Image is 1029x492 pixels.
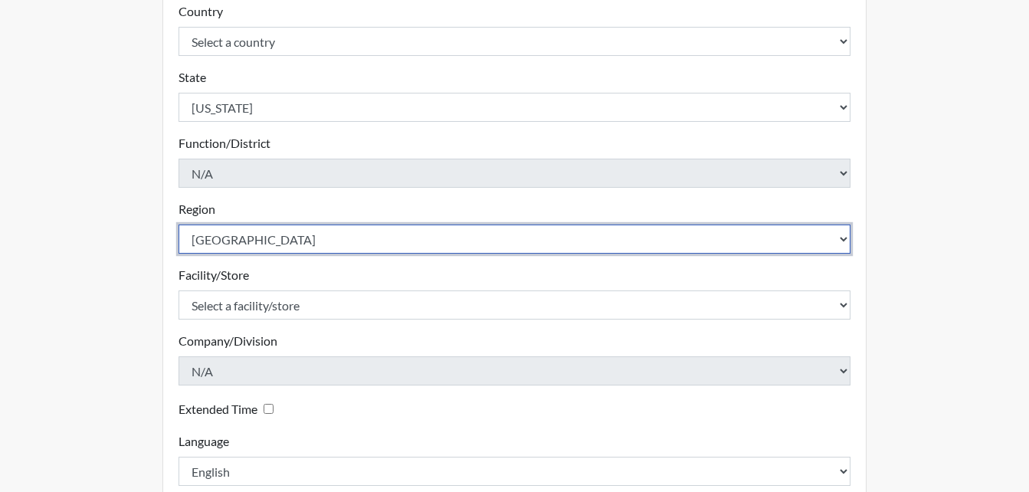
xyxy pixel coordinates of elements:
[179,432,229,451] label: Language
[179,68,206,87] label: State
[179,332,277,350] label: Company/Division
[179,398,280,420] div: Checking this box will provide the interviewee with an accomodation of extra time to answer each ...
[179,400,257,418] label: Extended Time
[179,266,249,284] label: Facility/Store
[179,2,223,21] label: Country
[179,200,215,218] label: Region
[179,134,270,153] label: Function/District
